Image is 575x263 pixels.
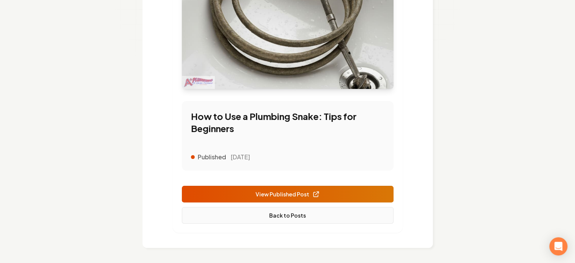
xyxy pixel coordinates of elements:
a: View Published Post [182,186,394,202]
a: Back to Posts [182,207,394,224]
div: Open Intercom Messenger [549,237,567,255]
h3: How to Use a Plumbing Snake: Tips for Beginners [191,110,384,134]
span: Published [198,153,226,162]
time: [DATE] [231,153,250,162]
span: View Published Post [256,190,320,198]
